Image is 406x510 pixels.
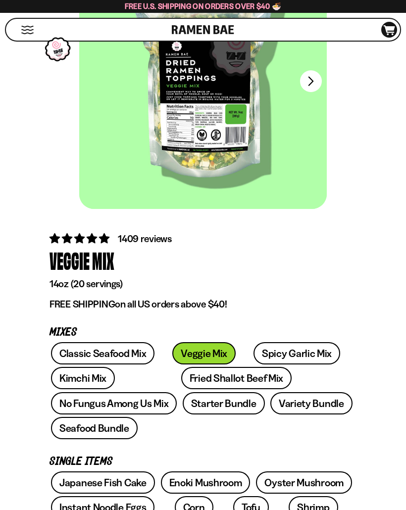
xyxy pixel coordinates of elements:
[21,26,34,34] button: Mobile Menu Trigger
[51,471,155,494] a: Japanese Fish Cake
[254,342,340,364] a: Spicy Garlic Mix
[92,246,114,275] div: Mix
[50,246,90,275] div: Veggie
[50,278,356,290] p: 14oz (20 servings)
[256,471,352,494] a: Oyster Mushroom
[50,232,111,245] span: 4.76 stars
[51,417,138,439] a: Seafood Bundle
[270,392,353,414] a: Variety Bundle
[51,392,177,414] a: No Fungus Among Us Mix
[50,298,356,310] p: on all US orders above $40!
[51,342,154,364] a: Classic Seafood Mix
[118,233,172,245] span: 1409 reviews
[50,328,356,337] p: Mixes
[51,367,115,389] a: Kimchi Mix
[181,367,292,389] a: Fried Shallot Beef Mix
[50,298,115,310] strong: FREE SHIPPING
[50,457,356,466] p: Single Items
[161,471,251,494] a: Enoki Mushroom
[183,392,265,414] a: Starter Bundle
[300,70,322,92] button: Next
[125,1,282,11] span: Free U.S. Shipping on Orders over $40 🍜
